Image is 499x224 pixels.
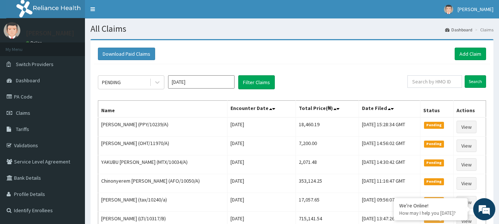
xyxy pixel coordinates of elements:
a: View [457,121,476,133]
div: We're Online! [399,202,462,209]
td: [PERSON_NAME] (tax/10240/a) [98,193,228,212]
th: Status [420,101,454,118]
a: View [457,196,476,209]
th: Date Filed [359,101,420,118]
td: [DATE] 14:30:42 GMT [359,155,420,174]
td: [DATE] [228,117,296,137]
a: Add Claim [455,48,486,60]
a: View [457,177,476,190]
td: [DATE] 09:56:07 GMT [359,193,420,212]
button: Filter Claims [238,75,275,89]
td: [PERSON_NAME] (OHT/11970/A) [98,137,228,155]
td: 17,057.65 [296,193,359,212]
span: Pending [424,141,444,147]
td: [DATE] 11:16:47 GMT [359,174,420,193]
p: How may I help you today? [399,210,462,216]
span: Claims [16,110,30,116]
span: Pending [424,178,444,185]
td: [DATE] [228,155,296,174]
td: [DATE] [228,137,296,155]
td: 2,071.48 [296,155,359,174]
td: YAKUBU [PERSON_NAME] (MTX/10034/A) [98,155,228,174]
td: Chinonyerem [PERSON_NAME] (AFO/10050/A) [98,174,228,193]
div: PENDING [102,79,121,86]
input: Search [465,75,486,88]
span: Switch Providers [16,61,54,68]
th: Actions [454,101,486,118]
a: View [457,139,476,152]
span: [PERSON_NAME] [458,6,493,13]
td: 353,124.25 [296,174,359,193]
a: Dashboard [445,27,472,33]
td: [DATE] [228,193,296,212]
td: [DATE] 15:28:34 GMT [359,117,420,137]
a: Online [26,40,44,45]
td: [DATE] 14:56:02 GMT [359,137,420,155]
th: Name [98,101,228,118]
h1: All Claims [90,24,493,34]
th: Total Price(₦) [296,101,359,118]
td: 18,460.19 [296,117,359,137]
td: [DATE] [228,174,296,193]
span: Pending [424,197,444,204]
span: Pending [424,122,444,128]
td: 7,200.00 [296,137,359,155]
td: [PERSON_NAME] (PPY/10239/A) [98,117,228,137]
span: Pending [424,159,444,166]
li: Claims [473,27,493,33]
img: User Image [444,5,453,14]
p: [PERSON_NAME] [26,30,74,37]
img: User Image [4,22,20,39]
span: Dashboard [16,77,40,84]
span: Tariffs [16,126,29,132]
button: Download Paid Claims [98,48,155,60]
a: View [457,158,476,171]
th: Encounter Date [228,101,296,118]
input: Select Month and Year [168,75,235,89]
input: Search by HMO ID [407,75,462,88]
